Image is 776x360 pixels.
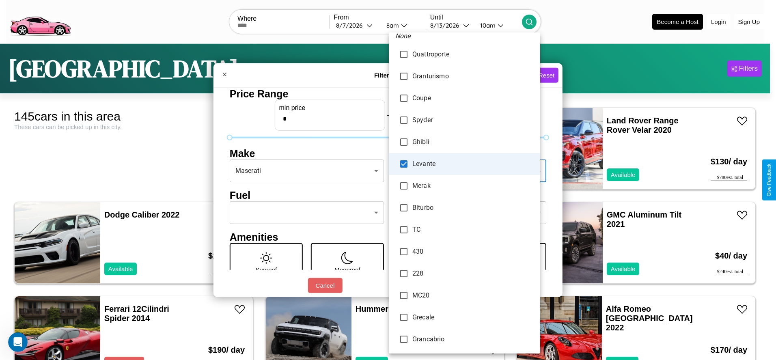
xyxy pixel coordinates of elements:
[395,31,411,41] em: None
[412,313,534,322] span: Grecale
[412,137,534,147] span: Ghibli
[412,71,534,81] span: Granturismo
[412,115,534,125] span: Spyder
[412,334,534,344] span: Grancabrio
[412,269,534,278] span: 228
[412,291,534,300] span: MC20
[766,164,772,196] div: Give Feedback
[412,159,534,169] span: Levante
[412,203,534,213] span: Biturbo
[412,93,534,103] span: Coupe
[412,50,534,59] span: Quattroporte
[8,332,28,352] iframe: Intercom live chat
[412,247,534,257] span: 430
[412,225,534,235] span: TC
[412,181,534,191] span: Merak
